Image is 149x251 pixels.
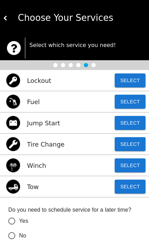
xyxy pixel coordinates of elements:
p: Tire Change [27,140,64,149]
button: Select [115,95,146,109]
button: Select [115,158,146,172]
div: Choose Your Services [8,11,146,25]
img: tow icon [6,180,20,194]
img: jump start icon [6,116,20,130]
p: Winch [27,161,46,170]
img: trx now logo [7,41,21,55]
p: Lockout [27,76,51,85]
button: Select [115,116,146,130]
button: Select [115,73,146,87]
img: lockout icon [6,73,20,87]
button: Select [115,137,146,151]
img: winch icon [6,158,20,172]
span: No [19,232,26,240]
button: Select [115,180,146,194]
img: white carat left [3,16,8,21]
p: Select which service you need! [29,41,142,49]
label: Do you need to schedule service for a later time? [8,206,141,214]
p: Jump Start [27,118,60,128]
img: flat tire icon [6,137,20,151]
span: Yes [19,217,28,225]
img: gas icon [6,95,20,109]
p: Fuel [27,97,40,107]
p: Tow [27,182,39,191]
